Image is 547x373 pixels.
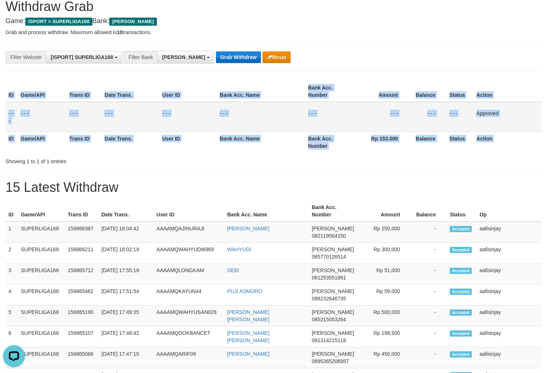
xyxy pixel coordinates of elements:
[477,243,542,264] td: aafisinjay
[263,51,291,63] button: Reset
[447,102,474,132] td: - - -
[3,3,25,25] button: Open LiveChat chat widget
[65,201,99,222] th: Trans ID
[312,288,354,294] span: [PERSON_NAME]
[450,268,472,274] span: Accepted
[450,247,472,253] span: Accepted
[474,81,542,102] th: Action
[357,326,411,347] td: Rp 198,500
[102,81,159,102] th: Date Trans.
[353,132,409,153] th: Rp 153.000
[154,201,224,222] th: User ID
[409,102,447,132] td: - - -
[154,347,224,368] td: AAAAMQARIF09
[18,306,65,326] td: SUPERLIGA168
[217,132,305,153] th: Bank Acc. Name
[312,309,354,315] span: [PERSON_NAME]
[18,81,66,102] th: Game/API
[157,51,214,63] button: [PERSON_NAME]
[411,285,447,306] td: -
[411,243,447,264] td: -
[357,306,411,326] td: Rp 500,000
[477,222,542,243] td: aafisinjay
[18,102,66,132] td: - - -
[18,347,65,368] td: SUPERLIGA168
[227,288,263,294] a: PUJI ASMORO
[477,201,542,222] th: Op
[154,264,224,285] td: AAAAMQLONGKAM
[227,351,269,357] a: [PERSON_NAME]
[154,243,224,264] td: AAAAMQWAHYUDI6969
[65,264,99,285] td: 156865712
[447,201,477,222] th: Status
[5,155,223,165] div: Showing 1 to 1 of 1 entries
[409,81,447,102] th: Balance
[312,358,349,364] span: Copy 0895365206957 to clipboard
[5,29,542,36] p: Grab and process withdraw. Maximum allowed is transactions.
[309,201,357,222] th: Bank Acc. Number
[411,347,447,368] td: -
[312,317,346,322] span: Copy 085215053264 to clipboard
[159,102,217,132] td: - - -
[66,102,102,132] td: - - -
[65,285,99,306] td: 156865462
[353,81,409,102] th: Amount
[227,309,269,322] a: [PERSON_NAME] [PERSON_NAME]
[5,102,18,132] td: - - -
[5,285,18,306] td: 4
[46,51,122,63] button: [ISPORT] SUPERLIGA168
[5,81,18,102] th: ID
[312,226,354,231] span: [PERSON_NAME]
[353,102,409,132] td: - - -
[227,226,269,231] a: [PERSON_NAME]
[5,264,18,285] td: 3
[477,264,542,285] td: aafisinjay
[65,326,99,347] td: 156865107
[5,306,18,326] td: 5
[159,81,217,102] th: User ID
[18,222,65,243] td: SUPERLIGA168
[154,285,224,306] td: AAAAMQKAYUN44
[18,243,65,264] td: SUPERLIGA168
[305,132,353,153] th: Bank Acc. Number
[66,81,102,102] th: Trans ID
[411,222,447,243] td: -
[99,201,154,222] th: Date Trans.
[66,132,102,153] th: Trans ID
[411,201,447,222] th: Balance
[51,54,113,60] span: [ISPORT] SUPERLIGA168
[99,326,154,347] td: [DATE] 17:48:42
[357,264,411,285] td: Rp 51,000
[18,132,66,153] th: Game/API
[216,51,261,63] button: Grab Withdraw
[411,306,447,326] td: -
[357,201,411,222] th: Amount
[312,233,346,239] span: Copy 082119564150 to clipboard
[18,201,65,222] th: Game/API
[102,132,159,153] th: Date Trans.
[124,51,157,63] div: Filter Bank
[99,243,154,264] td: [DATE] 18:02:19
[227,267,239,273] a: DEBI
[450,289,472,295] span: Accepted
[312,351,354,357] span: [PERSON_NAME]
[154,306,224,326] td: AAAAMQWAHYUSAN028
[18,264,65,285] td: SUPERLIGA168
[477,285,542,306] td: aafisinjay
[217,81,305,102] th: Bank Acc. Name
[477,306,542,326] td: aafisinjay
[217,102,305,132] td: - - -
[477,347,542,368] td: aafisinjay
[312,267,354,273] span: [PERSON_NAME]
[447,132,474,153] th: Status
[357,285,411,306] td: Rp 59,000
[65,306,99,326] td: 156865190
[5,326,18,347] td: 6
[5,18,542,25] h4: Game: Bank:
[409,132,447,153] th: Balance
[18,285,65,306] td: SUPERLIGA168
[117,29,122,35] strong: 10
[5,222,18,243] td: 1
[227,330,269,343] a: [PERSON_NAME] [PERSON_NAME]
[154,326,224,347] td: AAAAMQDOKBANCET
